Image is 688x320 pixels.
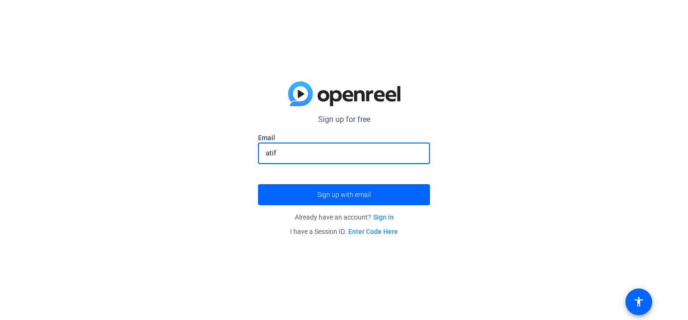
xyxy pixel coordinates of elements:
[258,184,430,205] button: Sign up with email
[633,296,645,308] mat-icon: accessibility
[288,81,400,106] img: blue-gradient.svg
[295,213,394,221] span: Already have an account?
[258,133,430,143] label: Email
[373,213,394,221] a: Sign in
[290,228,398,235] span: I have a Session ID.
[266,147,422,159] input: Enter Email Address
[258,114,430,125] p: Sign up for free
[348,228,398,235] a: Enter Code Here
